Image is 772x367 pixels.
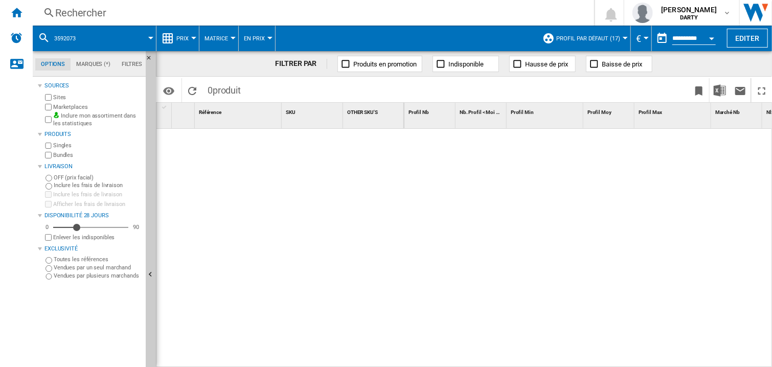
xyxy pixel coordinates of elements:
input: Vendues par plusieurs marchands [46,273,52,280]
div: SKU Sort None [284,103,343,119]
button: md-calendar [652,28,672,49]
md-tab-item: Filtres [116,58,148,71]
div: Sources [44,82,142,90]
div: Profil Moy Sort None [585,103,634,119]
input: Inclure les frais de livraison [46,183,52,190]
input: Sites [45,94,52,101]
span: Profil Nb [408,109,429,115]
label: Inclure mon assortiment dans les statistiques [53,112,142,128]
div: Sort None [637,103,711,119]
label: Sites [53,94,142,101]
span: [PERSON_NAME] [661,5,717,15]
div: Référence Sort None [197,103,281,119]
div: Produits [44,130,142,139]
label: Marketplaces [53,103,142,111]
label: Enlever les indisponibles [53,234,142,241]
span: Nb. Profil < Moi [460,109,495,115]
span: Matrice [205,35,228,42]
span: SKU [286,109,296,115]
input: Marketplaces [45,104,52,110]
img: alerts-logo.svg [10,32,22,44]
button: Hausse de prix [509,56,576,72]
div: Profil Nb Sort None [406,103,455,119]
input: Inclure les frais de livraison [45,191,52,198]
button: Profil par défaut (17) [556,26,625,51]
span: Baisse de prix [602,60,642,68]
div: Profil Max Sort None [637,103,711,119]
input: Toutes les références [46,257,52,264]
button: En Prix [244,26,270,51]
input: Vendues par un seul marchand [46,265,52,272]
div: Profil par défaut (17) [542,26,625,51]
div: Marché Nb Sort None [713,103,762,119]
span: € [636,33,641,44]
div: Sort None [284,103,343,119]
button: Editer [727,29,768,48]
img: excel-24x24.png [714,84,726,97]
label: OFF (prix facial) [54,174,142,181]
button: Télécharger au format Excel [710,78,730,102]
div: Sort None [509,103,583,119]
div: 0 [43,223,51,231]
div: Livraison [44,163,142,171]
div: Prix [162,26,194,51]
label: Bundles [53,151,142,159]
span: Profil Moy [587,109,611,115]
div: 90 [130,223,142,231]
input: Inclure mon assortiment dans les statistiques [45,113,52,126]
div: Sort None [713,103,762,119]
input: Afficher les frais de livraison [45,201,52,208]
span: Profil par défaut (17) [556,35,620,42]
span: Référence [199,109,221,115]
label: Vendues par un seul marchand [54,264,142,271]
span: 0 [202,78,246,100]
span: Prix [176,35,189,42]
span: En Prix [244,35,265,42]
button: Baisse de prix [586,56,652,72]
md-tab-item: Options [35,58,71,71]
label: Singles [53,142,142,149]
div: 3592073 [38,26,151,51]
span: 3592073 [54,35,76,42]
button: Produits en promotion [337,56,422,72]
md-tab-item: Marques (*) [71,58,116,71]
button: Envoyer ce rapport par email [730,78,751,102]
button: Matrice [205,26,233,51]
div: Sort None [174,103,194,119]
span: OTHER SKU'S [347,109,378,115]
label: Afficher les frais de livraison [53,200,142,208]
md-slider: Disponibilité [53,222,128,233]
span: Marché Nb [715,109,740,115]
div: € [636,26,646,51]
span: produit [213,85,241,96]
div: Sort None [345,103,404,119]
div: Sort None [197,103,281,119]
button: Indisponible [433,56,499,72]
input: OFF (prix facial) [46,175,52,181]
input: Bundles [45,152,52,158]
div: Exclusivité [44,245,142,253]
span: Produits en promotion [353,60,417,68]
button: Open calendar [702,28,721,46]
button: Recharger [182,78,202,102]
img: mysite-bg-18x18.png [53,112,59,118]
img: profile.jpg [632,3,653,23]
md-menu: Currency [631,26,652,51]
button: Plein écran [752,78,772,102]
input: Afficher les frais de livraison [45,234,52,241]
div: FILTRER PAR [276,59,328,69]
span: Hausse de prix [525,60,568,68]
b: DARTY [680,14,698,21]
button: 3592073 [54,26,86,51]
div: Disponibilité 28 Jours [44,212,142,220]
input: Singles [45,143,52,149]
button: Créer un favoris [689,78,709,102]
div: OTHER SKU'S Sort None [345,103,404,119]
button: Options [158,81,179,100]
label: Inclure les frais de livraison [53,191,142,198]
button: Prix [176,26,194,51]
div: Sort None [406,103,455,119]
